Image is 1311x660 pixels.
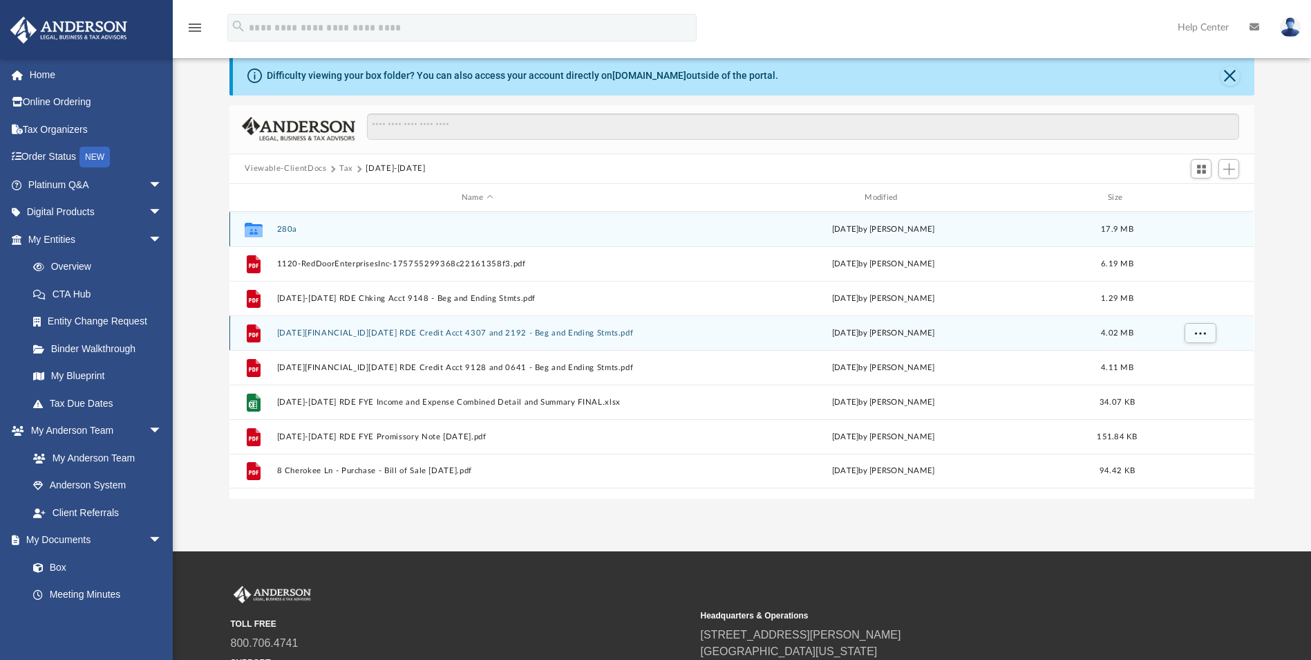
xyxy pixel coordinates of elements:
[149,526,176,555] span: arrow_drop_down
[10,171,183,199] a: Platinum Q&Aarrow_drop_down
[683,223,1084,236] div: [DATE] by [PERSON_NAME]
[683,293,1084,305] div: by [PERSON_NAME]
[10,417,176,445] a: My Anderson Teamarrow_drop_down
[19,553,169,581] a: Box
[1185,323,1216,344] button: More options
[277,363,677,372] button: [DATE][FINANCIAL_ID][DATE] RDE Credit Acct 9128 and 0641 - Beg and Ending Stmts.pdf
[10,526,176,554] a: My Documentsarrow_drop_down
[10,89,183,116] a: Online Ordering
[149,226,176,254] span: arrow_drop_down
[267,68,778,83] div: Difficulty viewing your box folder? You can also access your account directly on outside of the p...
[10,61,183,89] a: Home
[1191,159,1211,178] button: Switch to Grid View
[19,472,176,499] a: Anderson System
[1101,364,1133,372] span: 4.11 MB
[245,163,326,175] button: Viewable-ClientDocs
[1101,260,1133,268] span: 6.19 MB
[187,19,203,36] i: menu
[701,609,1161,622] small: Headquarters & Operations
[149,199,176,227] span: arrow_drop_down
[339,163,353,175] button: Tax
[683,258,1084,271] div: [DATE] by [PERSON_NAME]
[236,192,270,204] div: id
[1220,66,1240,86] button: Close
[1101,226,1133,233] span: 17.9 MB
[276,192,677,204] div: Name
[277,259,677,268] button: 1120-RedDoorEnterprisesInc-175755299368c22161358f3.pdf
[19,444,169,472] a: My Anderson Team
[19,308,183,336] a: Entity Change Request
[149,417,176,446] span: arrow_drop_down
[277,467,677,476] button: 8 Cherokee Ln - Purchase - Bill of Sale [DATE].pdf
[1101,329,1133,337] span: 4.02 MB
[683,327,1084,340] div: [DATE] by [PERSON_NAME]
[231,586,314,604] img: Anderson Advisors Platinum Portal
[10,199,183,226] a: Digital Productsarrow_drop_down
[19,608,169,636] a: Forms Library
[187,26,203,36] a: menu
[366,163,425,175] button: [DATE]-[DATE]
[79,147,110,167] div: NEW
[683,431,1084,443] div: [DATE] by [PERSON_NAME]
[683,362,1084,374] div: [DATE] by [PERSON_NAME]
[612,70,686,81] a: [DOMAIN_NAME]
[231,19,246,34] i: search
[277,294,677,303] button: [DATE]-[DATE] RDE Chking Acct 9148 - Beg and Ending Stmts.pdf
[683,192,1084,204] div: Modified
[19,499,176,526] a: Client Referrals
[1100,468,1135,475] span: 94.42 KB
[1100,398,1135,406] span: 34.07 KB
[277,225,677,234] button: 280a
[683,466,1084,478] div: [DATE] by [PERSON_NAME]
[1101,295,1133,302] span: 1.29 MB
[1280,17,1301,37] img: User Pic
[231,637,299,649] a: 800.706.4741
[1090,192,1145,204] div: Size
[19,253,183,281] a: Overview
[701,645,878,657] a: [GEOGRAPHIC_DATA][US_STATE]
[1097,433,1138,441] span: 151.84 KB
[19,363,176,390] a: My Blueprint
[367,113,1239,140] input: Search files and folders
[701,629,901,641] a: [STREET_ADDRESS][PERSON_NAME]
[683,396,1084,409] div: [DATE] by [PERSON_NAME]
[10,226,183,253] a: My Entitiesarrow_drop_down
[277,329,677,338] button: [DATE][FINANCIAL_ID][DATE] RDE Credit Acct 4307 and 2192 - Beg and Ending Stmts.pdf
[1218,159,1239,178] button: Add
[277,432,677,441] button: [DATE]-[DATE] RDE FYE Promissory Note [DATE].pdf
[19,335,183,363] a: Binder Walkthrough
[1151,192,1248,204] div: id
[832,295,859,302] span: [DATE]
[19,280,183,308] a: CTA Hub
[277,398,677,407] button: [DATE]-[DATE] RDE FYE Income and Expense Combined Detail and Summary FINAL.xlsx
[6,17,131,44] img: Anderson Advisors Platinum Portal
[19,389,183,417] a: Tax Due Dates
[19,581,176,609] a: Meeting Minutes
[10,143,183,172] a: Order StatusNEW
[229,212,1254,498] div: grid
[149,171,176,199] span: arrow_drop_down
[231,618,691,630] small: TOLL FREE
[10,116,183,143] a: Tax Organizers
